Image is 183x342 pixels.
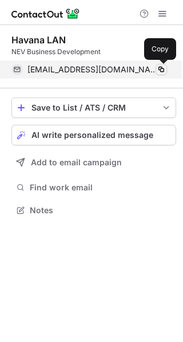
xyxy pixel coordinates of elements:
button: AI write personalized message [11,125,176,145]
span: Find work email [30,182,172,193]
button: Add to email campaign [11,152,176,173]
span: Add to email campaign [31,158,122,167]
button: Notes [11,202,176,218]
button: Find work email [11,180,176,196]
div: Save to List / ATS / CRM [31,103,156,112]
button: save-profile-one-click [11,97,176,118]
span: [EMAIL_ADDRESS][DOMAIN_NAME] [27,64,158,75]
img: ContactOut v5.3.10 [11,7,80,21]
div: Havana LAN [11,34,66,46]
span: AI write personalized message [31,131,153,140]
span: Notes [30,205,172,215]
div: NEV Business Development [11,47,176,57]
